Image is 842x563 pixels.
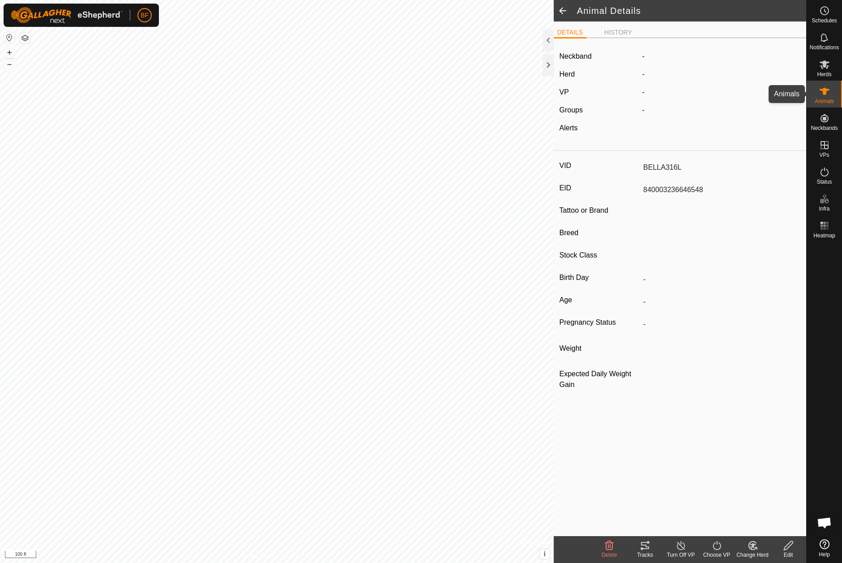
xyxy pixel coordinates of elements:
a: Help [807,536,842,561]
label: Expected Daily Weight Gain [560,369,640,390]
label: Groups [560,106,583,114]
button: + [4,47,15,58]
div: Choose VP [699,551,735,559]
label: Birth Day [560,272,640,284]
span: Neckbands [811,125,838,131]
span: Herds [817,72,831,77]
div: Tracks [627,551,663,559]
label: Age [560,294,640,306]
li: HISTORY [601,28,636,37]
button: – [4,59,15,69]
button: Reset Map [4,32,15,43]
app-display-virtual-paddock-transition: - [642,88,644,96]
span: Schedules [812,18,837,23]
div: Open chat [811,509,838,536]
div: Turn Off VP [663,551,699,559]
label: - [642,51,644,62]
span: Infra [819,206,829,211]
label: Tattoo or Brand [560,205,640,216]
button: Map Layers [20,33,30,43]
a: Contact Us [286,551,312,559]
span: Heatmap [813,233,835,238]
span: Notifications [810,45,839,50]
label: VID [560,160,640,172]
span: Delete [602,552,617,558]
span: VPs [819,152,829,158]
h2: Animal Details [577,5,806,16]
div: Edit [770,551,806,559]
label: Alerts [560,124,578,132]
label: Pregnancy Status [560,317,640,328]
label: Stock Class [560,249,640,261]
span: i [543,550,545,558]
label: VP [560,88,569,96]
span: Animals [815,99,834,104]
span: Status [816,179,832,185]
label: Neckband [560,51,592,62]
label: Herd [560,70,575,78]
label: EID [560,182,640,194]
label: Breed [560,227,640,239]
span: BF [141,11,149,20]
img: Gallagher Logo [11,7,123,23]
div: Change Herd [735,551,770,559]
span: - [642,70,644,78]
a: Privacy Policy [241,551,275,559]
div: - [638,105,804,116]
span: Help [819,552,830,557]
li: DETAILS [554,28,586,39]
button: i [540,549,550,559]
label: Weight [560,339,640,358]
